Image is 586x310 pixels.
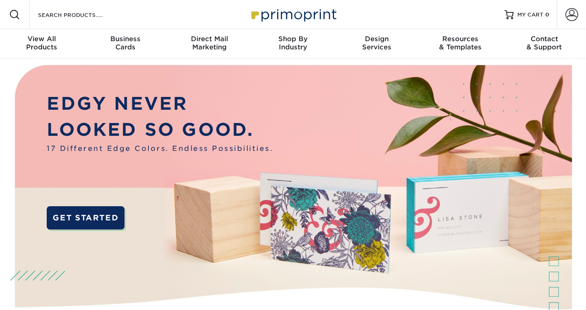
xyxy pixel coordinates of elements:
a: BusinessCards [84,29,168,59]
span: Business [84,35,168,43]
span: Shop By [251,35,335,43]
span: MY CART [517,11,543,19]
a: DesignServices [335,29,418,59]
p: LOOKED SO GOOD. [47,117,273,143]
span: 0 [545,11,549,18]
div: Industry [251,35,335,51]
div: Cards [84,35,168,51]
div: Marketing [168,35,251,51]
a: Direct MailMarketing [168,29,251,59]
a: Contact& Support [502,29,586,59]
span: Design [335,35,418,43]
span: Resources [418,35,502,43]
p: EDGY NEVER [47,91,273,117]
span: Direct Mail [168,35,251,43]
input: SEARCH PRODUCTS..... [37,9,126,20]
img: Primoprint [247,5,339,24]
div: & Templates [418,35,502,51]
a: Shop ByIndustry [251,29,335,59]
a: Resources& Templates [418,29,502,59]
div: Services [335,35,418,51]
div: & Support [502,35,586,51]
a: GET STARTED [47,206,125,230]
span: Contact [502,35,586,43]
span: 17 Different Edge Colors. Endless Possibilities. [47,143,273,154]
